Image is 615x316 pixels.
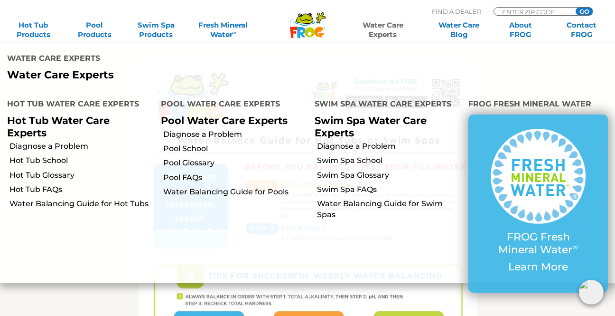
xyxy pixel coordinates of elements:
[315,96,454,115] h4: Swim Spa Water Care Experts
[572,242,578,251] sup: ∞
[161,96,300,115] h4: Pool Water Care Experts
[9,199,154,209] a: Water Balancing Guide for Hot Tubs
[7,50,300,69] h4: Water Care Experts
[9,20,57,39] a: Hot TubProducts
[7,115,110,138] a: Hot Tub Water Care Experts
[468,96,608,115] h4: FROG Fresh Mineral Water
[194,20,253,39] a: Fresh MineralWater∞
[71,20,118,39] a: PoolProducts
[317,141,461,152] a: Diagnose a Problem
[132,20,179,39] a: Swim SpaProducts
[9,155,154,166] a: Hot Tub School
[7,69,300,81] p: Water Care Experts
[315,115,427,138] a: Swim Spa Water Care Experts
[7,96,147,115] h4: Hot Tub Water Care Experts
[163,187,307,197] a: Water Balancing Guide for Pools
[576,8,593,15] input: GO
[317,184,461,195] a: Swim Spa FAQs
[233,29,236,36] sup: ∞
[9,141,154,152] a: Diagnose a Problem
[9,184,154,195] a: Hot Tub FAQs
[344,20,421,39] a: Water CareExperts
[487,129,589,278] a: FROG Fresh Mineral Water∞ Learn More
[487,231,589,256] p: FROG Fresh Mineral Water
[558,20,606,39] a: ContactFROG
[435,20,483,39] a: Water CareBlog
[317,155,461,166] a: Swim Spa School
[487,261,589,273] p: Learn More
[432,7,481,16] p: Find A Dealer
[496,20,544,39] a: AboutFROG
[317,170,461,181] a: Swim Spa Glossary
[163,172,307,183] a: Pool FAQs
[9,170,154,181] a: Hot Tub Glossary
[163,144,307,154] a: Pool School
[163,158,307,168] a: Pool Glossary
[579,280,604,305] img: openIcon
[163,129,307,140] a: Diagnose a Problem
[501,8,565,16] input: Zip Code Form
[317,199,461,220] a: Water Balancing Guide for Swim Spas
[161,115,288,126] a: Pool Water Care Experts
